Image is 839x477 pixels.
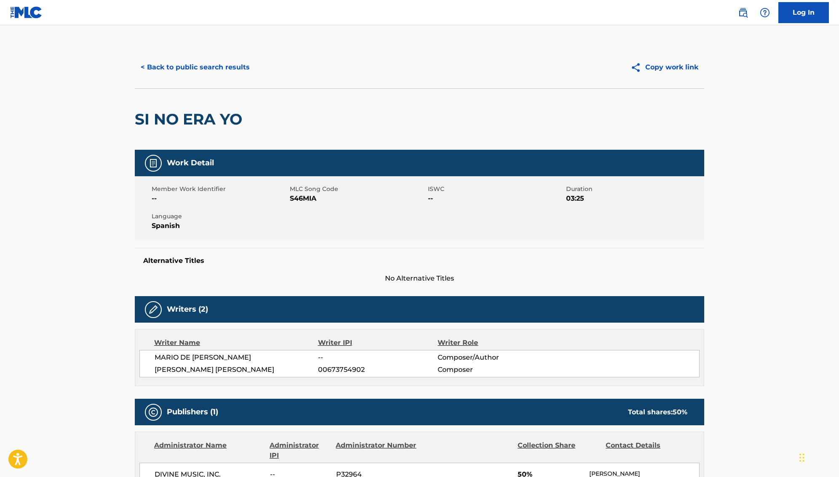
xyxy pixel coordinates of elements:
[631,62,645,73] img: Copy work link
[167,158,214,168] h5: Work Detail
[799,445,804,470] div: Drag
[735,4,751,21] a: Public Search
[318,365,438,375] span: 00673754902
[438,365,547,375] span: Composer
[760,8,770,18] img: help
[155,352,318,363] span: MARIO DE [PERSON_NAME]
[336,440,417,461] div: Administrator Number
[135,110,246,129] h2: SI NO ERA YO
[148,158,158,168] img: Work Detail
[152,221,288,231] span: Spanish
[428,193,564,204] span: --
[135,57,256,78] button: < Back to public search results
[318,338,438,348] div: Writer IPI
[152,212,288,221] span: Language
[738,8,748,18] img: search
[318,352,438,363] span: --
[797,437,839,477] iframe: Chat Widget
[438,338,547,348] div: Writer Role
[628,407,687,417] div: Total shares:
[518,440,599,461] div: Collection Share
[155,365,318,375] span: [PERSON_NAME] [PERSON_NAME]
[143,257,696,265] h5: Alternative Titles
[167,305,208,314] h5: Writers (2)
[152,185,288,193] span: Member Work Identifier
[148,407,158,417] img: Publishers
[154,440,263,461] div: Administrator Name
[148,305,158,315] img: Writers
[673,408,687,416] span: 50 %
[625,57,704,78] button: Copy work link
[778,2,829,23] a: Log In
[290,193,426,204] span: S46MIA
[152,193,288,204] span: --
[10,6,43,19] img: MLC Logo
[566,185,702,193] span: Duration
[270,440,329,461] div: Administrator IPI
[154,338,318,348] div: Writer Name
[756,4,773,21] div: Help
[135,273,704,284] span: No Alternative Titles
[290,185,426,193] span: MLC Song Code
[428,185,564,193] span: ISWC
[606,440,687,461] div: Contact Details
[167,407,218,417] h5: Publishers (1)
[438,352,547,363] span: Composer/Author
[566,193,702,204] span: 03:25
